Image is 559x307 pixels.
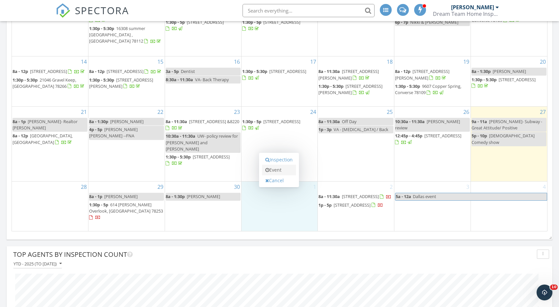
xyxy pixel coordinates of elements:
span: Dentist [181,68,195,74]
span: [PERSON_NAME] [493,68,526,74]
td: Go to September 30, 2025 [165,182,241,231]
span: 8a - 11:30a [318,68,340,74]
input: Search everything... [243,4,375,17]
a: 1:30p - 5p [STREET_ADDRESS] [166,19,224,31]
span: 8a - 12p [13,68,28,74]
a: Go to October 4, 2025 [542,182,547,192]
span: [STREET_ADDRESS] [424,133,461,139]
span: [PERSON_NAME] [187,193,220,199]
span: 8:30a - 11:30a [166,77,193,83]
a: 1:30p - 5:30p [STREET_ADDRESS] [472,77,536,89]
a: 1:30p - 5p [STREET_ADDRESS] [166,18,241,33]
a: Go to September 19, 2025 [462,56,471,67]
span: [STREET_ADDRESS] [499,77,536,83]
span: Off Day [342,119,356,124]
a: Go to September 20, 2025 [539,56,547,67]
td: Go to September 19, 2025 [394,56,471,106]
a: Go to September 24, 2025 [309,107,317,117]
span: UW- policy review for [PERSON_NAME] and [PERSON_NAME] [166,133,238,152]
span: [PERSON_NAME] [110,119,144,124]
a: Go to September 18, 2025 [385,56,394,67]
span: 1:30p - 5:30p [89,25,114,31]
a: 1:30p - 5:30p 12614 [PERSON_NAME], Converse 78109 [472,11,545,23]
a: 8a - 12p [STREET_ADDRESS] [13,68,87,76]
a: Go to September 22, 2025 [156,107,165,117]
td: Go to September 14, 2025 [12,56,88,106]
td: Go to September 27, 2025 [471,106,547,181]
iframe: Intercom live chat [537,285,552,300]
span: 8a - 11:30a [166,119,187,124]
span: 10:30a - 11:30a [395,119,425,124]
span: 10 [550,285,558,290]
span: 8a - 11:30a [318,193,340,199]
div: YTD - 2025 (to [DATE]) [14,261,62,266]
td: Go to September 26, 2025 [394,106,471,181]
a: Event [262,165,296,175]
div: Top Agents by Inspection Count [13,250,534,259]
span: VA- Back Therapy [195,77,229,83]
img: The Best Home Inspection Software - Spectora [56,3,70,18]
span: Nikki & [PERSON_NAME] [410,19,458,25]
span: 8a - 12p [89,68,105,74]
span: [PERSON_NAME] review [395,119,460,131]
a: 1:30p - 5:30p 16308 summer [GEOGRAPHIC_DATA] , [GEOGRAPHIC_DATA] 78112 [89,25,162,44]
span: 1:30p - 5:30p [13,77,38,83]
span: 6p - 7p [395,19,408,25]
span: 1:30p - 5:30p [318,83,344,89]
span: 614 [PERSON_NAME] Overlook, [GEOGRAPHIC_DATA] 78253 [89,202,163,214]
td: Go to September 20, 2025 [471,56,547,106]
a: Go to September 16, 2025 [233,56,241,67]
a: 1:30p - 5p [STREET_ADDRESS] [242,18,317,33]
span: [PERSON_NAME]- Realtor [PERSON_NAME] [13,119,78,131]
a: 12:45p - 4:45p [STREET_ADDRESS] [395,133,461,145]
a: 8a - 11:30a [STREET_ADDRESS][PERSON_NAME] [318,68,393,82]
span: 8a - 1p [89,193,102,199]
td: Go to September 22, 2025 [88,106,165,181]
a: 1:30p - 5:30p [STREET_ADDRESS] [242,68,306,81]
a: Go to September 17, 2025 [309,56,317,67]
span: 1:30p - 5:30p [395,83,420,89]
a: 8a - 12p [GEOGRAPHIC_DATA], [GEOGRAPHIC_DATA] [13,132,87,146]
a: Go to September 28, 2025 [80,182,88,192]
a: 8a - 11:30a [STREET_ADDRESS] &8220 [166,119,239,131]
a: Go to September 30, 2025 [233,182,241,192]
span: 1:30p - 5:30p [166,154,191,160]
a: 8a - 12p [STREET_ADDRESS] [13,68,86,74]
span: [STREET_ADDRESS][PERSON_NAME] [318,83,382,95]
span: [STREET_ADDRESS] [269,68,306,74]
a: 12:45p - 4:45p [STREET_ADDRESS] [395,132,470,146]
span: [STREET_ADDRESS] [187,19,224,25]
a: 8a - 12p [STREET_ADDRESS] [89,68,162,74]
a: 8a - 12p [GEOGRAPHIC_DATA], [GEOGRAPHIC_DATA] [13,133,73,145]
span: 1:30p - 5p [242,119,261,124]
span: [STREET_ADDRESS] [342,193,379,199]
span: 5a - 12a [395,193,411,200]
span: [DEMOGRAPHIC_DATA] Comedy show [472,133,535,145]
td: Go to October 2, 2025 [318,182,394,231]
td: Go to September 18, 2025 [318,56,394,106]
span: VA - [MEDICAL_DATA] / Back [334,126,388,132]
a: SPECTORA [56,9,129,23]
td: Go to October 1, 2025 [241,182,318,231]
span: [STREET_ADDRESS] [263,19,300,25]
span: [PERSON_NAME] [104,193,138,199]
td: Go to September 25, 2025 [318,106,394,181]
span: 8a - 1:30p [89,119,108,124]
div: [PERSON_NAME] [451,4,494,11]
td: Go to September 16, 2025 [165,56,241,106]
span: 1:30p - 5:30p [89,77,114,83]
span: 16308 summer [GEOGRAPHIC_DATA] , [GEOGRAPHIC_DATA] 78112 [89,25,145,44]
span: 3a - 5p [166,68,179,74]
a: 1:30p - 5:30p 21046 Gravel Keep, [GEOGRAPHIC_DATA] 78266 [13,77,85,89]
a: Go to October 2, 2025 [388,182,394,192]
a: 1:30p - 5:30p 21046 Gravel Keep, [GEOGRAPHIC_DATA] 78266 [13,76,87,90]
span: [STREET_ADDRESS] [30,68,67,74]
span: 1:30p - 5:30p [472,77,497,83]
a: 1:30p - 5:30p 16308 summer [GEOGRAPHIC_DATA] , [GEOGRAPHIC_DATA] 78112 [89,25,164,46]
a: Go to September 23, 2025 [233,107,241,117]
a: 1:30p - 5:30p [STREET_ADDRESS][PERSON_NAME] [89,77,153,89]
a: 8a - 12p [STREET_ADDRESS][PERSON_NAME] [395,68,449,81]
a: 1:30p - 5:30p [STREET_ADDRESS][PERSON_NAME] [318,83,382,95]
span: 9a - 11a [472,119,487,124]
span: 8a - 1p [13,119,26,124]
